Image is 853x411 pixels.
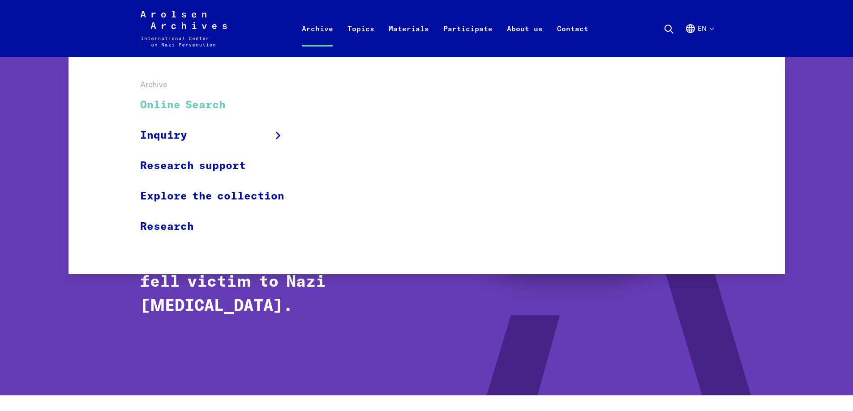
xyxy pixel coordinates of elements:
[295,21,340,57] a: Archive
[381,21,436,57] a: Materials
[140,90,296,120] a: Online Search
[140,120,296,151] a: Inquiry
[140,212,296,242] a: Research
[436,21,500,57] a: Participate
[500,21,550,57] a: About us
[140,181,296,212] a: Explore the collection
[295,11,596,47] nav: Primary
[140,151,296,181] a: Research support
[140,90,296,242] ul: Archive
[550,21,596,57] a: Contact
[140,127,187,144] span: Inquiry
[340,21,381,57] a: Topics
[685,23,713,55] button: English, language selection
